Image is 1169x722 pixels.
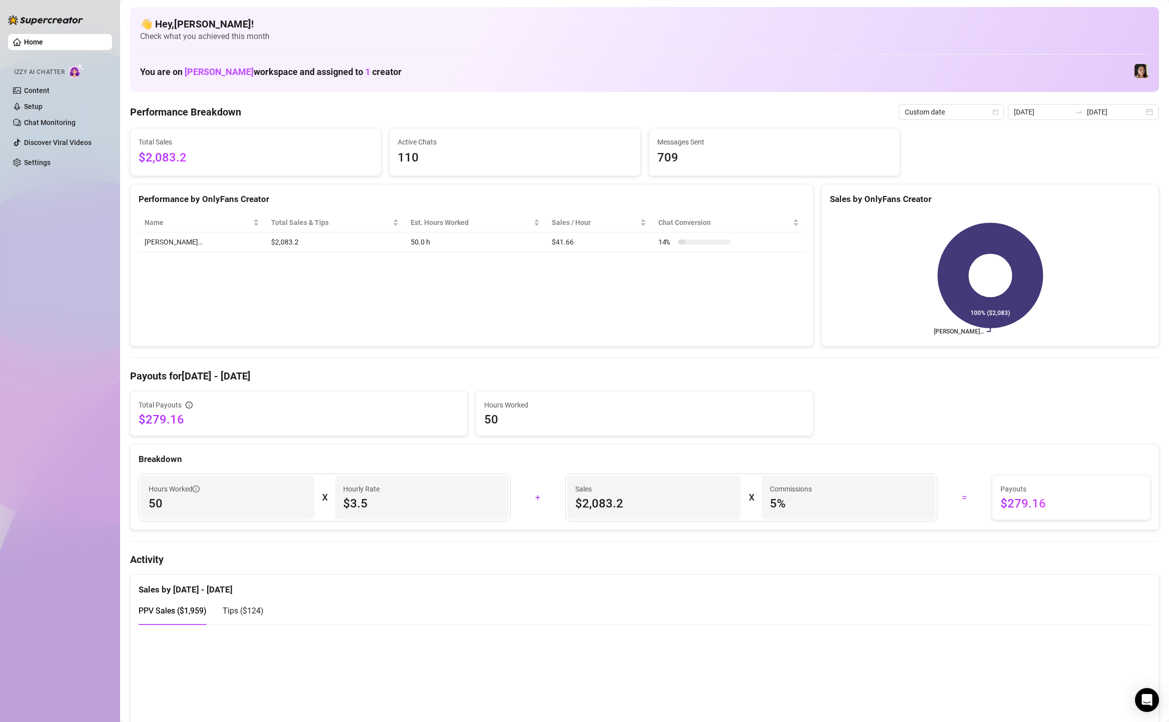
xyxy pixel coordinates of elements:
span: calendar [992,109,998,115]
span: Sales [575,483,733,494]
article: Commissions [770,483,812,494]
th: Name [139,213,265,232]
span: info-circle [193,485,200,492]
td: 50.0 h [405,232,546,252]
a: Chat Monitoring [24,118,76,126]
th: Total Sales & Tips [265,213,405,232]
span: Total Sales [139,136,373,147]
span: Active Chats [398,136,632,147]
a: Setup [24,102,43,110]
h1: You are on workspace and assigned to creator [140,66,402,77]
span: info-circle [186,401,193,408]
div: Open Intercom Messenger [1135,688,1159,712]
div: Sales by [DATE] - [DATE] [139,575,1150,596]
span: $2,083.2 [139,148,373,167]
span: $2,083.2 [575,495,733,511]
td: $41.66 [546,232,652,252]
td: $2,083.2 [265,232,405,252]
h4: 👋 Hey, [PERSON_NAME] ! [140,17,1149,31]
span: PPV Sales ( $1,959 ) [139,606,207,615]
div: X [322,489,327,505]
span: $279.16 [139,411,459,427]
span: Name [145,217,251,228]
h4: Activity [130,552,1159,566]
span: swap-right [1075,108,1083,116]
th: Sales / Hour [546,213,652,232]
td: [PERSON_NAME]… [139,232,265,252]
th: Chat Conversion [652,213,805,232]
span: Hours Worked [149,483,200,494]
span: Messages Sent [657,136,891,147]
span: Izzy AI Chatter [14,67,65,77]
img: Luna [1134,64,1148,78]
span: $3.5 [343,495,501,511]
span: 14 % [658,236,674,247]
span: Check what you achieved this month [140,31,1149,42]
div: Est. Hours Worked [411,217,532,228]
span: $279.16 [1000,495,1142,511]
span: Custom date [905,104,998,119]
span: 1 [365,66,370,77]
a: Content [24,86,50,94]
a: Discover Viral Videos [24,138,92,146]
span: Total Payouts [139,399,182,410]
span: 50 [149,495,306,511]
span: 5 % [770,495,927,511]
input: Start date [1014,106,1071,117]
div: Performance by OnlyFans Creator [139,192,805,206]
article: Hourly Rate [343,483,380,494]
span: [PERSON_NAME] [185,66,254,77]
div: + [517,489,559,505]
div: Breakdown [139,452,1150,466]
span: Sales / Hour [552,217,638,228]
span: 709 [657,148,891,167]
img: logo-BBDzfeDw.svg [8,15,83,25]
span: Hours Worked [484,399,805,410]
img: AI Chatter [69,63,84,78]
span: 50 [484,411,805,427]
span: Payouts [1000,483,1142,494]
input: End date [1087,106,1144,117]
a: Settings [24,158,51,166]
h4: Payouts for [DATE] - [DATE] [130,369,1159,383]
text: [PERSON_NAME]… [934,328,984,335]
span: 110 [398,148,632,167]
div: X [749,489,754,505]
h4: Performance Breakdown [130,105,241,119]
span: to [1075,108,1083,116]
span: Tips ( $124 ) [223,606,264,615]
a: Home [24,38,43,46]
span: Total Sales & Tips [271,217,391,228]
div: = [943,489,986,505]
span: Chat Conversion [658,217,791,228]
div: Sales by OnlyFans Creator [830,192,1150,206]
